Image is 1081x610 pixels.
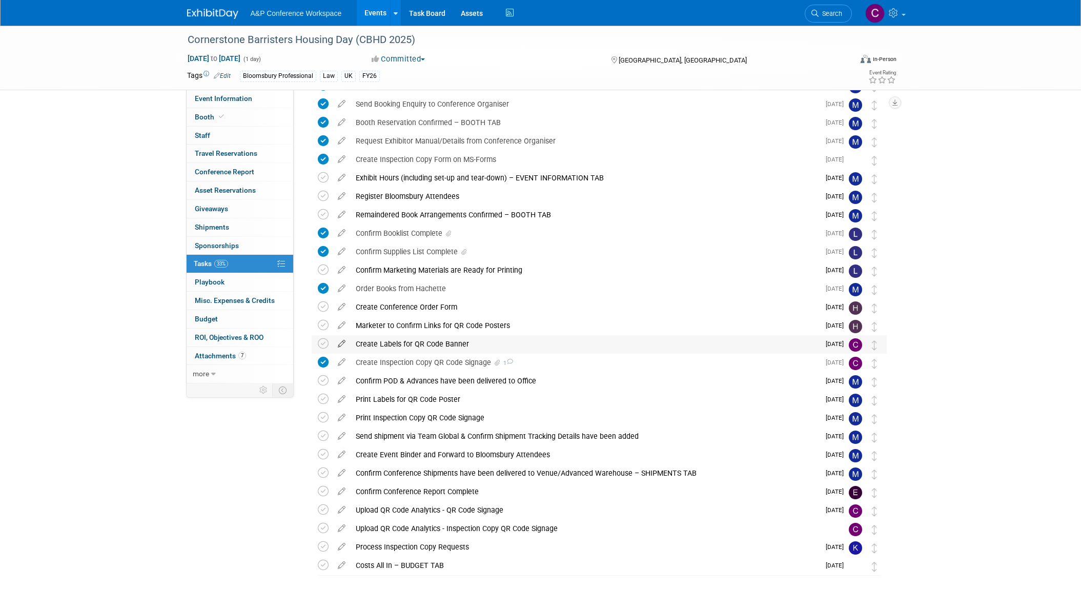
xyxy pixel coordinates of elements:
img: Matt Hambridge [849,209,862,222]
span: Playbook [195,278,225,286]
img: Christine Ritchlin [849,523,862,536]
span: Asset Reservations [195,186,256,194]
span: [DATE] [826,119,849,126]
img: Louise Morgan [849,265,862,278]
img: Louise Morgan [849,228,862,241]
div: Remaindered Book Arrangements Confirmed – BOOTH TAB [351,206,820,223]
a: edit [333,339,351,349]
span: ROI, Objectives & ROO [195,333,263,341]
span: [DATE] [826,156,849,163]
div: Create Event Binder and Forward to Bloomsbury Attendees [351,446,820,463]
span: to [209,54,219,63]
img: Anne Weston [849,560,862,573]
div: Confirm Conference Shipments have been delivered to Venue/Advanced Warehouse – SHIPMENTS TAB [351,464,820,482]
span: Staff [195,131,210,139]
td: Personalize Event Tab Strip [255,383,273,397]
span: Shipments [195,223,229,231]
a: edit [333,542,351,552]
i: Move task [872,303,877,313]
div: Create Inspection Copy Form on MS-Forms [351,151,820,168]
span: [DATE] [826,562,849,569]
div: Confirm Conference Report Complete [351,483,820,500]
i: Move task [872,340,877,350]
img: Matt Hambridge [849,431,862,444]
img: ExhibitDay [187,9,238,19]
a: Playbook [187,273,293,291]
span: Giveaways [195,205,228,213]
img: Ellie Coull [849,486,862,499]
span: 33% [214,260,228,268]
span: [DATE] [826,137,849,145]
span: [DATE] [826,285,849,292]
div: Exhibit Hours (including set-up and tear-down) – EVENT INFORMATION TAB [351,169,820,187]
i: Move task [872,488,877,498]
i: Move task [872,414,877,424]
a: Travel Reservations [187,145,293,162]
div: Law [320,71,338,82]
span: Conference Report [195,168,254,176]
div: Bloomsbury Professional [240,71,316,82]
a: edit [333,192,351,201]
i: Move task [872,248,877,258]
img: Anne Weston [849,154,862,167]
span: [DATE] [826,174,849,181]
a: edit [333,450,351,459]
img: Matt Hambridge [849,135,862,149]
i: Move task [872,137,877,147]
a: edit [333,155,351,164]
div: Event Rating [868,70,896,75]
i: Move task [872,193,877,202]
i: Move task [872,359,877,369]
span: [DATE] [826,230,849,237]
img: Matt Hambridge [849,191,862,204]
i: Move task [872,525,877,535]
a: edit [333,118,351,127]
a: edit [333,395,351,404]
span: 1 [502,360,513,367]
img: Hannah Siegel [849,320,862,333]
img: Matt Hambridge [849,449,862,462]
span: [DATE] [826,470,849,477]
i: Move task [872,211,877,221]
i: Move task [872,562,877,572]
span: [GEOGRAPHIC_DATA], [GEOGRAPHIC_DATA] [619,56,747,64]
span: more [193,370,209,378]
span: [DATE] [826,193,849,200]
i: Move task [872,470,877,479]
span: Misc. Expenses & Credits [195,296,275,304]
i: Move task [872,543,877,553]
img: Kate Hunneyball [849,541,862,555]
div: Confirm Supplies List Complete [351,243,820,260]
a: ROI, Objectives & ROO [187,329,293,347]
span: [DATE] [DATE] [187,54,241,63]
a: Misc. Expenses & Credits [187,292,293,310]
span: Travel Reservations [195,149,257,157]
img: Hannah Siegel [849,301,862,315]
a: edit [333,469,351,478]
span: [DATE] [826,433,849,440]
i: Move task [872,119,877,129]
span: [DATE] [826,451,849,458]
div: In-Person [872,55,896,63]
a: edit [333,302,351,312]
div: Costs All In – BUDGET TAB [351,557,820,574]
i: Move task [872,451,877,461]
a: edit [333,266,351,275]
a: Sponsorships [187,237,293,255]
img: Christine Ritchlin [849,504,862,518]
img: Matt Hambridge [849,117,862,130]
span: 7 [238,352,246,359]
div: Cornerstone Barristers Housing Day (CBHD 2025) [184,31,837,49]
div: Confirm Marketing Materials are Ready for Printing [351,261,820,279]
div: Print Inspection Copy QR Code Signage [351,409,820,426]
div: Marketer to Confirm Links for QR Code Posters [351,317,820,334]
div: Create Inspection Copy QR Code Signage [351,354,820,371]
i: Move task [872,267,877,276]
div: Register Bloomsbury Attendees [351,188,820,205]
img: Christine Ritchlin [865,4,885,23]
a: edit [333,99,351,109]
span: [DATE] [826,543,849,551]
i: Move task [872,433,877,442]
a: Tasks33% [187,255,293,273]
a: edit [333,321,351,330]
